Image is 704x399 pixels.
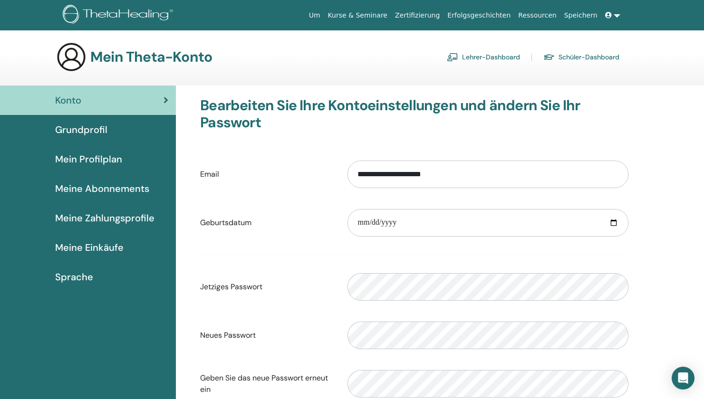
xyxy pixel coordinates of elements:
span: Grundprofil [55,123,107,137]
a: Um [305,7,324,24]
a: Schüler-Dashboard [543,49,619,65]
a: Kurse & Seminare [324,7,391,24]
img: generic-user-icon.jpg [56,42,87,72]
label: Jetziges Passwort [193,278,340,296]
img: chalkboard-teacher.svg [447,53,458,61]
span: Mein Profilplan [55,152,122,166]
a: Zertifizierung [391,7,444,24]
h3: Bearbeiten Sie Ihre Kontoeinstellungen und ändern Sie Ihr Passwort [200,97,628,131]
a: Speichern [560,7,601,24]
span: Sprache [55,270,93,284]
label: Neues Passwort [193,326,340,344]
span: Meine Zahlungsprofile [55,211,154,225]
span: Meine Einkäufe [55,240,124,255]
label: Geburtsdatum [193,214,340,232]
label: Geben Sie das neue Passwort erneut ein [193,369,340,399]
span: Konto [55,93,81,107]
div: Open Intercom Messenger [672,367,694,389]
img: graduation-cap.svg [543,53,555,61]
a: Ressourcen [514,7,560,24]
span: Meine Abonnements [55,181,149,196]
img: logo.png [63,5,176,26]
a: Erfolgsgeschichten [444,7,514,24]
label: Email [193,165,340,183]
h3: Mein Theta-Konto [90,48,212,66]
a: Lehrer-Dashboard [447,49,520,65]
